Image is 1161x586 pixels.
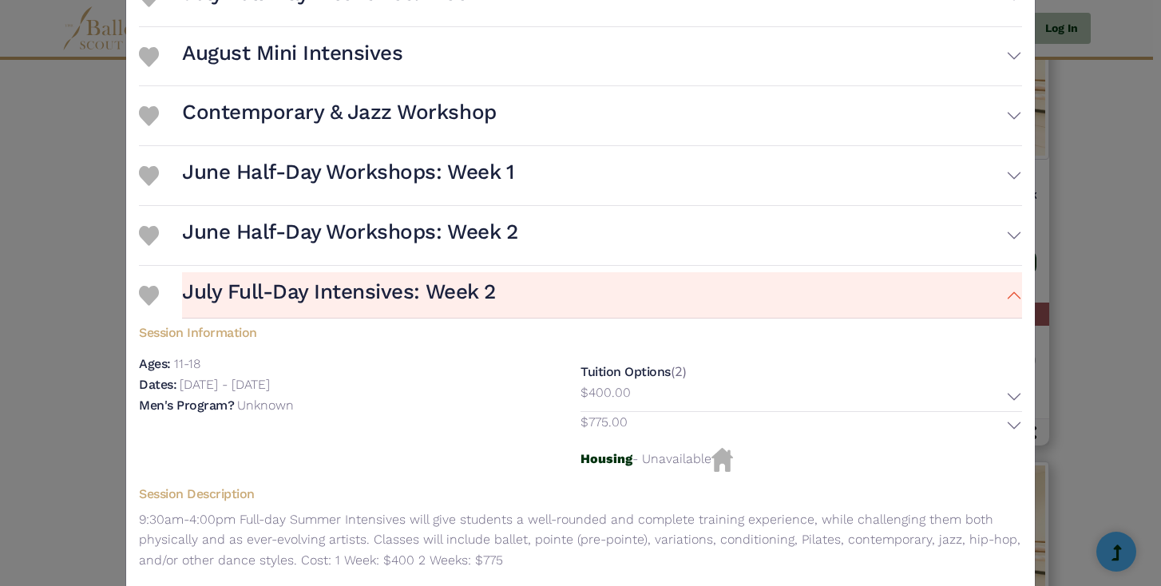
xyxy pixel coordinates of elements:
[580,382,631,403] p: $400.00
[711,448,733,472] img: Housing Unvailable
[182,34,1022,80] button: August Mini Intensives
[139,286,159,306] img: Heart
[174,356,200,371] p: 11-18
[180,377,270,392] p: [DATE] - [DATE]
[580,412,628,433] p: $775.00
[139,319,1022,342] h5: Session Information
[580,412,1022,441] button: $775.00
[182,212,1022,259] button: June Half-Day Workshops: Week 2
[139,509,1022,571] p: 9:30am-4:00pm Full-day Summer Intensives will give students a well-rounded and complete training ...
[139,226,159,246] img: Heart
[182,219,517,246] h3: June Half-Day Workshops: Week 2
[182,272,1022,319] button: July Full-Day Intensives: Week 2
[139,377,176,392] h5: Dates:
[139,398,234,413] h5: Men's Program?
[182,279,496,306] h3: July Full-Day Intensives: Week 2
[182,159,513,186] h3: June Half-Day Workshops: Week 1
[182,40,402,67] h3: August Mini Intensives
[139,106,159,126] img: Heart
[580,382,1022,411] button: $400.00
[139,47,159,67] img: Heart
[580,451,632,466] span: Housing
[237,398,294,413] p: Unknown
[580,354,1022,448] div: (2)
[182,152,1022,199] button: June Half-Day Workshops: Week 1
[182,99,497,126] h3: Contemporary & Jazz Workshop
[580,364,671,379] h5: Tuition Options
[139,356,171,371] h5: Ages:
[139,486,1022,503] h5: Session Description
[182,93,1022,139] button: Contemporary & Jazz Workshop
[580,448,1022,472] p: - Unavailable
[139,166,159,186] img: Heart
